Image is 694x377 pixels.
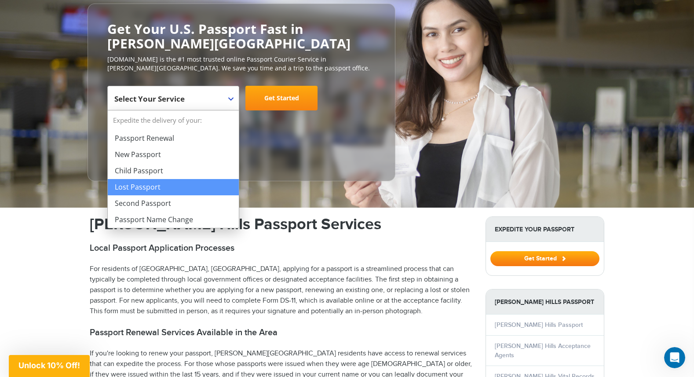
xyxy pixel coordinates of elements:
[495,321,583,329] a: [PERSON_NAME] Hills Passport
[90,264,472,317] p: For residents of [GEOGRAPHIC_DATA], [GEOGRAPHIC_DATA], applying for a passport is a streamlined p...
[486,217,604,242] strong: Expedite Your Passport
[490,255,599,262] a: Get Started
[9,355,90,377] div: Unlock 10% Off!
[108,110,239,228] li: Expedite the delivery of your:
[108,195,239,212] li: Second Passport
[664,347,685,368] iframe: Intercom live chat
[90,216,472,232] h1: [PERSON_NAME] Hills Passport Services
[90,327,472,338] h2: Passport Renewal Services Available in the Area
[107,115,376,124] span: Starting at $199 + government fees
[495,342,591,359] a: [PERSON_NAME] Hills Acceptance Agents
[107,55,376,73] p: [DOMAIN_NAME] is the #1 most trusted online Passport Courier Service in [PERSON_NAME][GEOGRAPHIC_...
[108,130,239,146] li: Passport Renewal
[486,289,604,315] strong: [PERSON_NAME] Hills Passport
[114,89,230,114] span: Select Your Service
[108,146,239,163] li: New Passport
[108,179,239,195] li: Lost Passport
[90,243,472,253] h2: Local Passport Application Processes
[108,163,239,179] li: Child Passport
[490,251,599,266] button: Get Started
[108,212,239,228] li: Passport Name Change
[18,361,80,370] span: Unlock 10% Off!
[108,110,239,130] strong: Expedite the delivery of your:
[107,22,376,51] h2: Get Your U.S. Passport Fast in [PERSON_NAME][GEOGRAPHIC_DATA]
[107,86,239,110] span: Select Your Service
[114,94,185,104] span: Select Your Service
[245,86,318,110] a: Get Started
